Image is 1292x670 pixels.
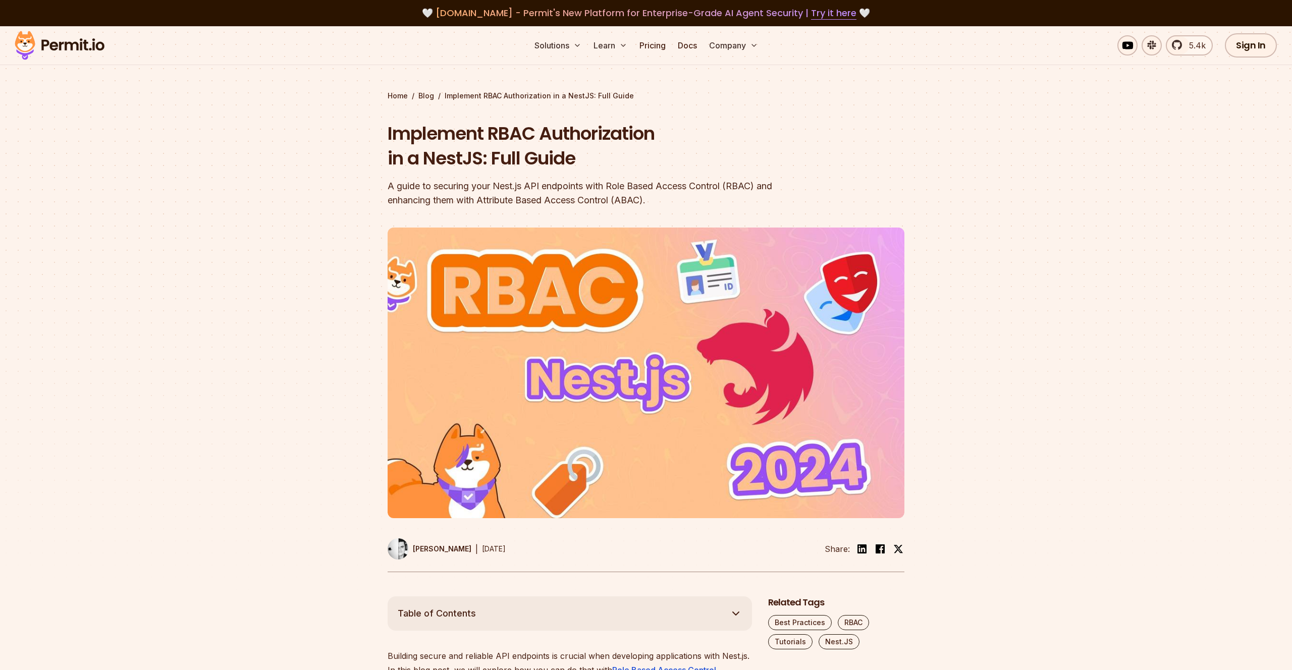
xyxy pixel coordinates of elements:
img: Implement RBAC Authorization in a NestJS: Full Guide [388,228,904,518]
a: Blog [418,91,434,101]
a: Try it here [811,7,856,20]
div: / / [388,91,904,101]
a: Nest.JS [819,634,859,649]
a: Docs [674,35,701,55]
div: A guide to securing your Nest.js API endpoints with Role Based Access Control (RBAC) and enhancin... [388,179,775,207]
a: [PERSON_NAME] [388,538,471,560]
button: Table of Contents [388,596,752,631]
img: linkedin [856,543,868,555]
button: Learn [589,35,631,55]
div: 🤍 🤍 [24,6,1268,20]
span: 5.4k [1183,39,1206,51]
span: [DOMAIN_NAME] - Permit's New Platform for Enterprise-Grade AI Agent Security | [436,7,856,19]
button: Solutions [530,35,585,55]
a: 5.4k [1166,35,1213,55]
div: | [475,543,478,555]
a: Pricing [635,35,670,55]
img: twitter [893,544,903,554]
img: facebook [874,543,886,555]
a: Best Practices [768,615,832,630]
h1: Implement RBAC Authorization in a NestJS: Full Guide [388,121,775,171]
time: [DATE] [482,544,506,553]
span: Table of Contents [398,606,476,621]
a: Tutorials [768,634,813,649]
li: Share: [825,543,850,555]
a: Home [388,91,408,101]
p: [PERSON_NAME] [413,544,471,554]
a: RBAC [838,615,869,630]
a: Sign In [1225,33,1277,58]
img: Filip Grebowski [388,538,409,560]
h2: Related Tags [768,596,904,609]
img: Permit logo [10,28,109,63]
button: Company [705,35,762,55]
